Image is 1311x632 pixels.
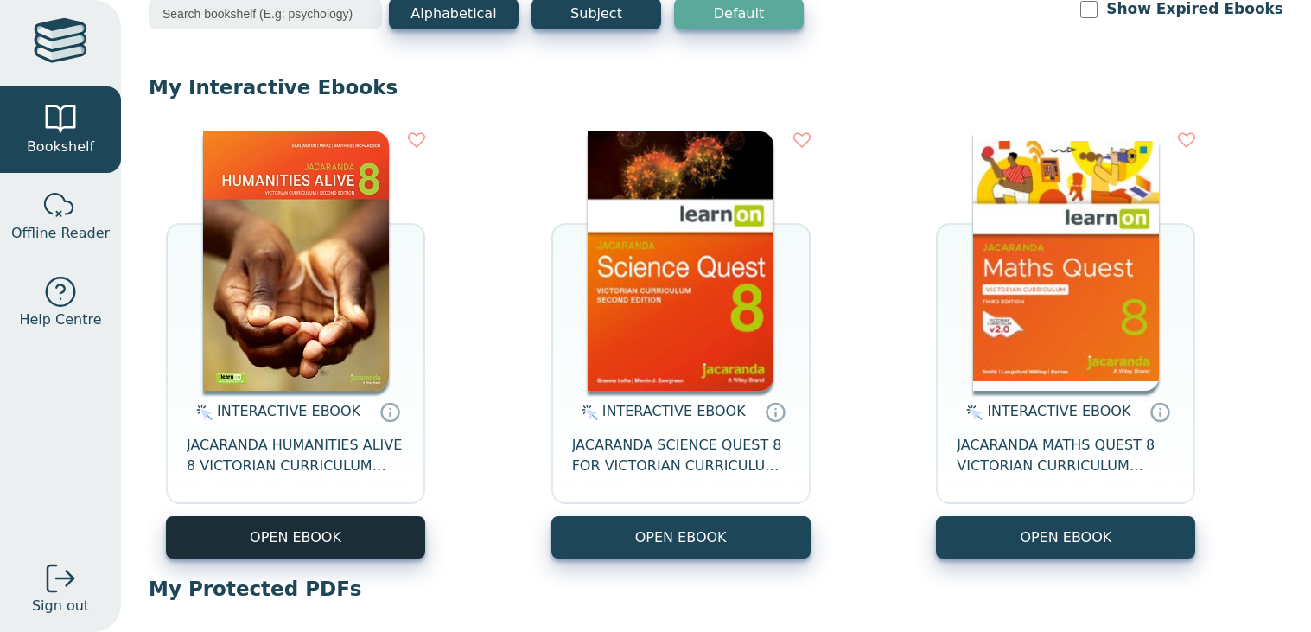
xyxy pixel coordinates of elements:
button: OPEN EBOOK [166,516,425,559]
img: interactive.svg [576,402,598,423]
span: JACARANDA SCIENCE QUEST 8 FOR VICTORIAN CURRICULUM LEARNON 2E EBOOK [572,435,790,476]
a: Interactive eBooks are accessed online via the publisher’s portal. They contain interactive resou... [1149,401,1170,422]
button: OPEN EBOOK [551,516,811,559]
span: JACARANDA HUMANITIES ALIVE 8 VICTORIAN CURRICULUM LEARNON EBOOK 2E [187,435,404,476]
button: OPEN EBOOK [936,516,1195,559]
a: Interactive eBooks are accessed online via the publisher’s portal. They contain interactive resou... [765,401,786,422]
img: bee2d5d4-7b91-e911-a97e-0272d098c78b.jpg [203,131,389,391]
span: JACARANDA MATHS QUEST 8 VICTORIAN CURRICULUM LEARNON EBOOK 3E [957,435,1174,476]
span: Sign out [32,596,89,616]
img: c004558a-e884-43ec-b87a-da9408141e80.jpg [973,131,1159,391]
span: INTERACTIVE EBOOK [602,403,746,419]
p: My Protected PDFs [149,576,1283,602]
span: INTERACTIVE EBOOK [987,403,1130,419]
img: interactive.svg [961,402,983,423]
p: My Interactive Ebooks [149,74,1283,100]
img: fffb2005-5288-ea11-a992-0272d098c78b.png [588,131,773,391]
span: Help Centre [19,310,101,330]
span: Bookshelf [27,137,94,157]
span: Offline Reader [11,223,110,244]
span: INTERACTIVE EBOOK [217,403,360,419]
img: interactive.svg [191,402,213,423]
a: Interactive eBooks are accessed online via the publisher’s portal. They contain interactive resou... [379,401,400,422]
